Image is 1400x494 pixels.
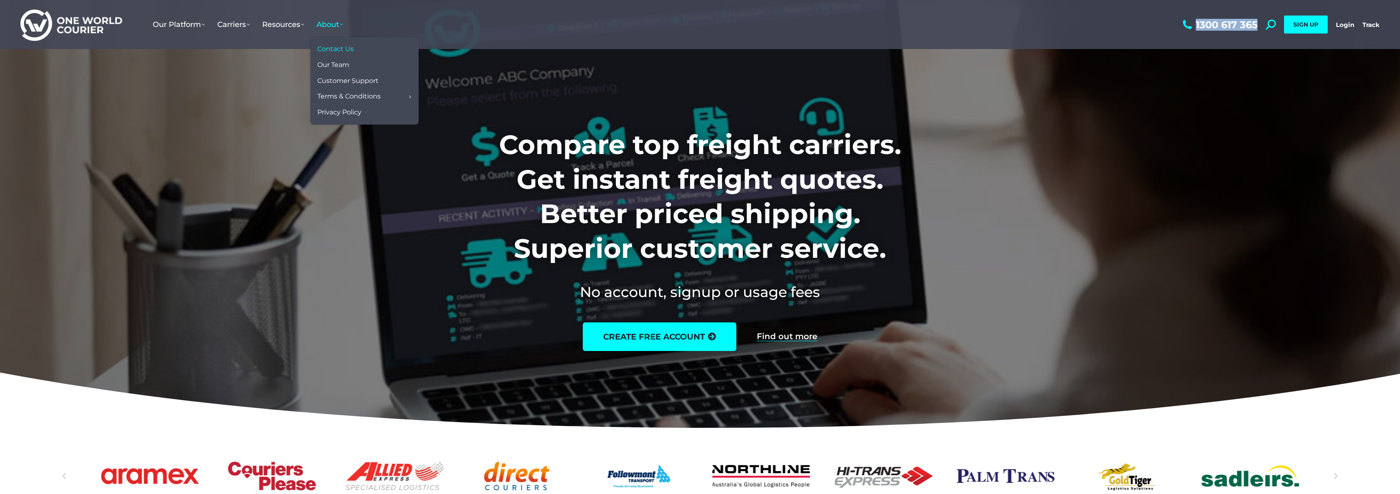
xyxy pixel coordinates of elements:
h2: No account, signup or usage fees [445,282,955,302]
a: Our Team [314,57,415,73]
div: 13 / 25 [957,462,1054,490]
a: 1300 617 365 [1181,20,1257,30]
a: About [310,12,349,37]
a: Privacy Policy [314,105,415,121]
span: Carriers [217,20,250,29]
div: 7 / 25 [223,462,321,490]
div: 12 / 25 [834,462,932,490]
a: Allied Express logo [346,462,443,490]
span: Our Platform [153,20,205,29]
span: Contact Us [317,45,354,54]
a: Customer Support [314,73,415,89]
div: 8 / 25 [346,462,443,490]
span: Resources [262,20,304,29]
a: Find out more [757,332,817,341]
h1: Compare top freight carriers. Get instant freight quotes. Better priced shipping. Superior custom... [445,127,955,266]
div: 15 / 25 [1201,462,1299,490]
div: 11 / 25 [712,462,810,490]
div: 10 / 25 [590,462,688,490]
a: Resources [256,12,310,37]
a: Login [1336,21,1354,29]
a: Aramex_logo [101,462,198,490]
div: 14 / 25 [1079,462,1177,490]
a: create free account [583,322,736,351]
a: Terms & Conditions [314,89,415,105]
a: Followmont transoirt web logo [590,462,688,490]
a: gb [1079,462,1177,490]
a: Direct Couriers logo [468,462,565,490]
a: Carriers [211,12,256,37]
span: Customer Support [317,77,379,85]
a: Contact Us [314,41,415,57]
div: Slides [101,462,1299,490]
a: Couriers Please logo [223,462,321,490]
span: About [317,20,343,29]
a: Hi-Trans_logo [834,462,932,490]
span: Our Team [317,61,349,69]
a: Northline logo [712,462,810,490]
a: SIGN UP [1284,16,1328,34]
a: Palm-Trans-logo_x2-1 [957,462,1054,490]
div: 6 / 25 [101,462,198,490]
a: Sadleirs_logo_green [1201,462,1299,490]
span: Privacy Policy [317,108,361,117]
span: Terms & Conditions [317,92,381,101]
a: Track [1362,21,1380,29]
a: Our Platform [147,12,211,37]
div: 9 / 25 [468,462,565,490]
span: SIGN UP [1293,21,1318,28]
img: One World Courier [20,8,122,41]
